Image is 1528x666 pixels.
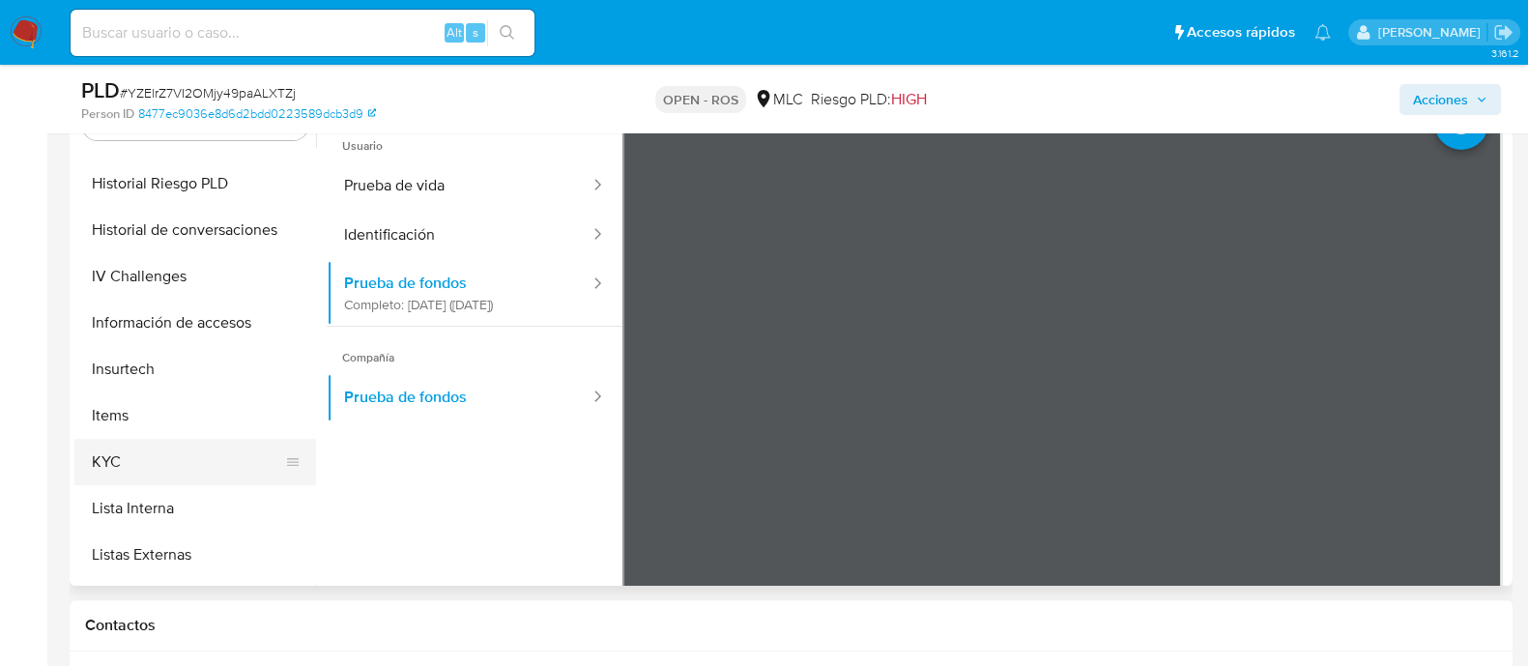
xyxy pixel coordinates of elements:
[655,86,746,113] p: OPEN - ROS
[891,88,927,110] span: HIGH
[74,439,301,485] button: KYC
[81,74,120,105] b: PLD
[1413,84,1468,115] span: Acciones
[74,346,316,392] button: Insurtech
[71,20,534,45] input: Buscar usuario o caso...
[473,23,478,42] span: s
[74,300,316,346] button: Información de accesos
[74,485,316,532] button: Lista Interna
[487,19,527,46] button: search-icon
[74,578,316,624] button: Marcas AML
[74,392,316,439] button: Items
[754,89,803,110] div: MLC
[120,83,296,102] span: # YZElrZ7VI2OMjy49paALXTZj
[74,532,316,578] button: Listas Externas
[74,160,316,207] button: Historial Riesgo PLD
[81,105,134,123] b: Person ID
[74,207,316,253] button: Historial de conversaciones
[1377,23,1486,42] p: rociodaniela.benavidescatalan@mercadolibre.cl
[1493,22,1514,43] a: Salir
[811,89,927,110] span: Riesgo PLD:
[138,105,376,123] a: 8477ec9036e8d6d2bdd0223589dcb3d9
[1314,24,1331,41] a: Notificaciones
[74,253,316,300] button: IV Challenges
[1187,22,1295,43] span: Accesos rápidos
[1399,84,1501,115] button: Acciones
[85,616,1497,635] h1: Contactos
[447,23,462,42] span: Alt
[1490,45,1518,61] span: 3.161.2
